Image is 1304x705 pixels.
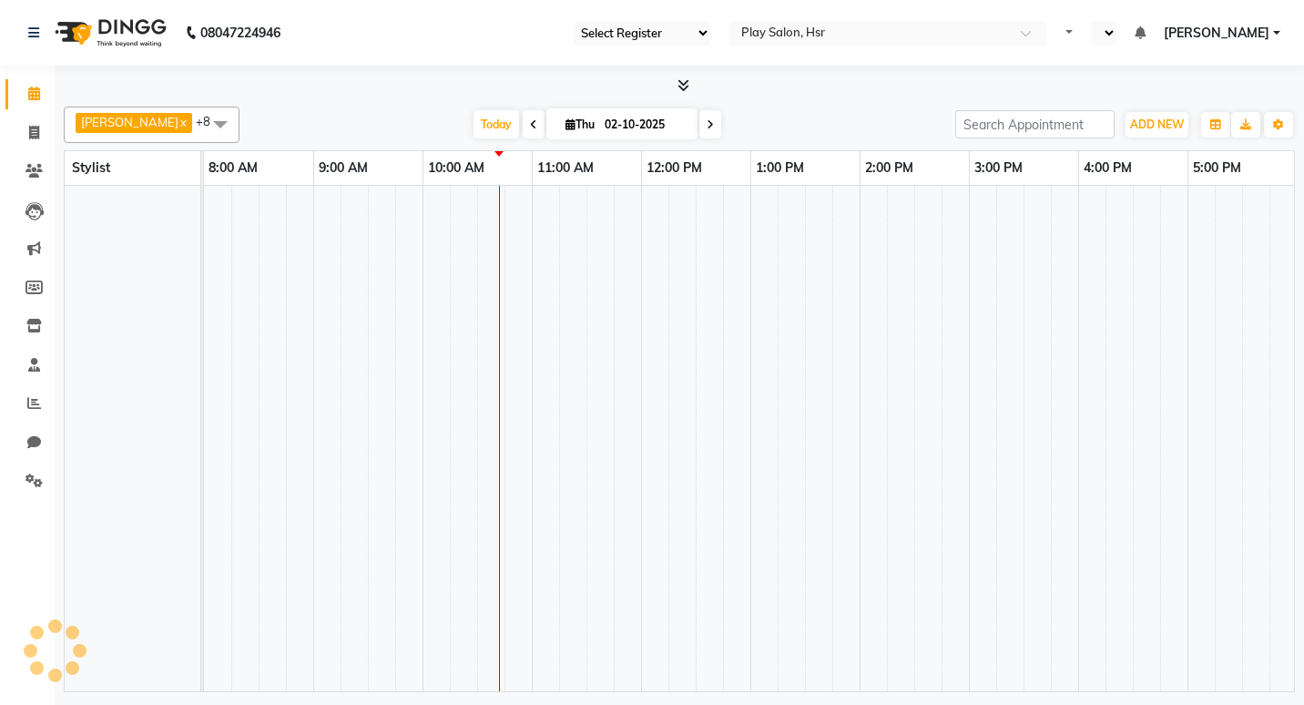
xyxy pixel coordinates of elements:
[474,110,519,138] span: Today
[46,7,171,58] img: logo
[81,115,178,129] span: [PERSON_NAME]
[200,7,280,58] b: 08047224946
[1130,117,1184,131] span: ADD NEW
[751,155,809,181] a: 1:00 PM
[599,111,690,138] input: 2025-10-02
[861,155,918,181] a: 2:00 PM
[1079,155,1136,181] a: 4:00 PM
[1188,155,1246,181] a: 5:00 PM
[970,155,1027,181] a: 3:00 PM
[1126,112,1188,138] button: ADD NEW
[955,110,1115,138] input: Search Appointment
[561,117,599,131] span: Thu
[72,159,110,176] span: Stylist
[423,155,489,181] a: 10:00 AM
[178,115,187,129] a: x
[642,155,707,181] a: 12:00 PM
[533,155,598,181] a: 11:00 AM
[204,155,262,181] a: 8:00 AM
[314,155,372,181] a: 9:00 AM
[1164,24,1269,43] span: [PERSON_NAME]
[196,114,224,128] span: +8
